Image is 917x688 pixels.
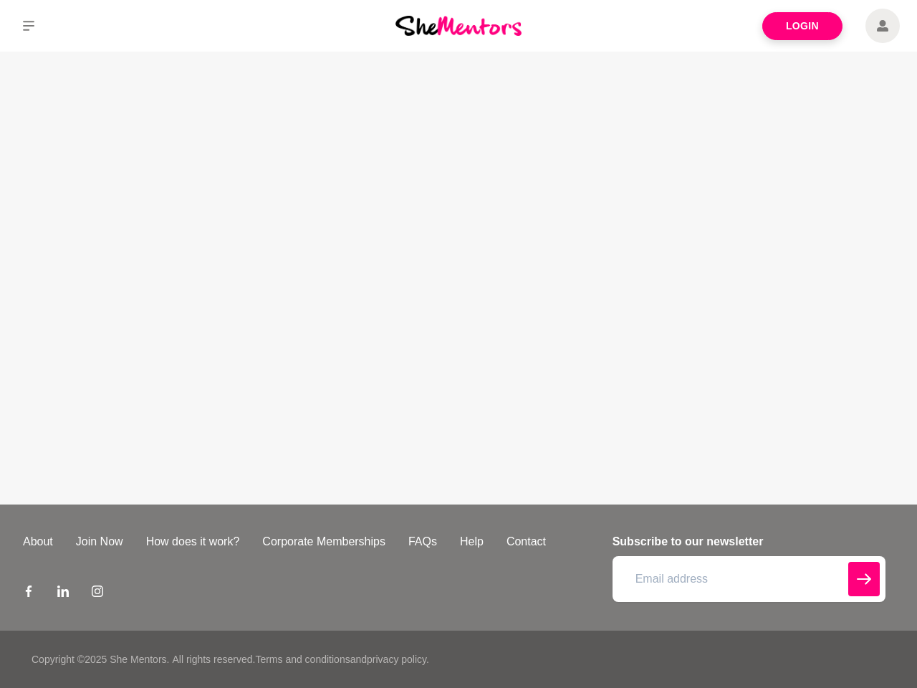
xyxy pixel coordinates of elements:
a: Corporate Memberships [251,533,397,550]
a: FAQs [397,533,448,550]
h4: Subscribe to our newsletter [613,533,885,550]
a: Login [762,12,842,40]
img: She Mentors Logo [395,16,522,35]
a: Facebook [23,585,34,602]
a: privacy policy [367,654,426,665]
a: Help [448,533,495,550]
a: LinkedIn [57,585,69,602]
a: Join Now [64,533,135,550]
a: Terms and conditions [255,654,350,665]
a: How does it work? [135,533,251,550]
a: Instagram [92,585,103,602]
input: Email address [613,556,885,602]
p: Copyright © 2025 She Mentors . [32,652,169,667]
a: Contact [495,533,557,550]
a: About [11,533,64,550]
p: All rights reserved. and . [172,652,428,667]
